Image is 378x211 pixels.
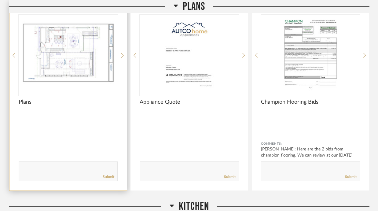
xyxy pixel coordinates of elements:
[224,174,236,180] a: Submit
[261,15,360,91] img: undefined
[261,141,360,147] div: Comments:
[103,174,114,180] a: Submit
[261,146,360,165] div: [PERSON_NAME]: Here are the 2 bids from champion flooring. We can review at our [DATE] meeting. L...
[261,15,360,91] div: 0
[345,174,357,180] a: Submit
[19,15,118,91] div: 0
[19,15,118,91] img: undefined
[140,15,239,91] img: undefined
[19,99,118,105] span: Plans
[140,99,239,105] span: Appliance Quote
[140,15,239,91] div: 0
[261,99,360,105] span: Champion Flooring Bids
